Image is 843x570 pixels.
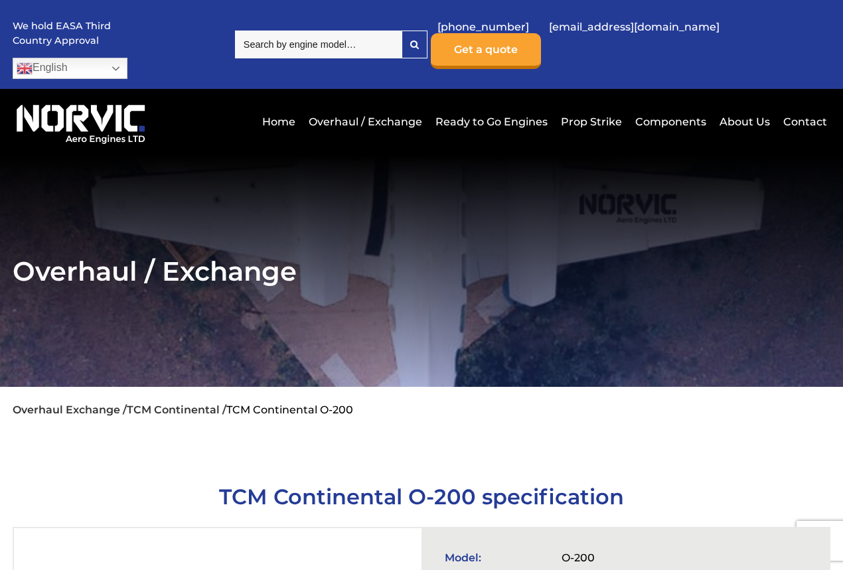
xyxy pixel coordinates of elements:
a: Contact [780,106,827,138]
a: [EMAIL_ADDRESS][DOMAIN_NAME] [542,11,726,43]
a: Components [632,106,710,138]
input: Search by engine model… [235,31,402,58]
li: TCM Continental O-200 [226,403,353,416]
a: Get a quote [431,33,541,69]
a: [PHONE_NUMBER] [431,11,536,43]
a: TCM Continental / [127,403,226,416]
a: About Us [716,106,773,138]
a: Prop Strike [558,106,625,138]
p: We hold EASA Third Country Approval [13,19,112,48]
h1: TCM Continental O-200 specification [13,484,830,510]
a: Overhaul Exchange / [13,403,127,416]
a: Overhaul / Exchange [305,106,425,138]
img: Norvic Aero Engines logo [13,99,149,145]
a: English [13,58,127,79]
h2: Overhaul / Exchange [13,255,830,287]
a: Ready to Go Engines [432,106,551,138]
a: Home [259,106,299,138]
img: en [17,60,33,76]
